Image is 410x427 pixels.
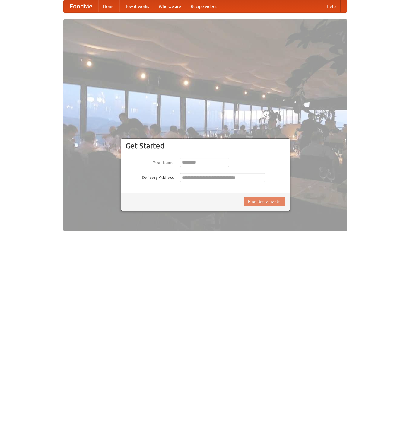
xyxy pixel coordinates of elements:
[98,0,119,12] a: Home
[126,173,174,180] label: Delivery Address
[244,197,285,206] button: Find Restaurants!
[186,0,222,12] a: Recipe videos
[126,141,285,150] h3: Get Started
[154,0,186,12] a: Who we are
[119,0,154,12] a: How it works
[126,158,174,165] label: Your Name
[64,0,98,12] a: FoodMe
[322,0,341,12] a: Help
